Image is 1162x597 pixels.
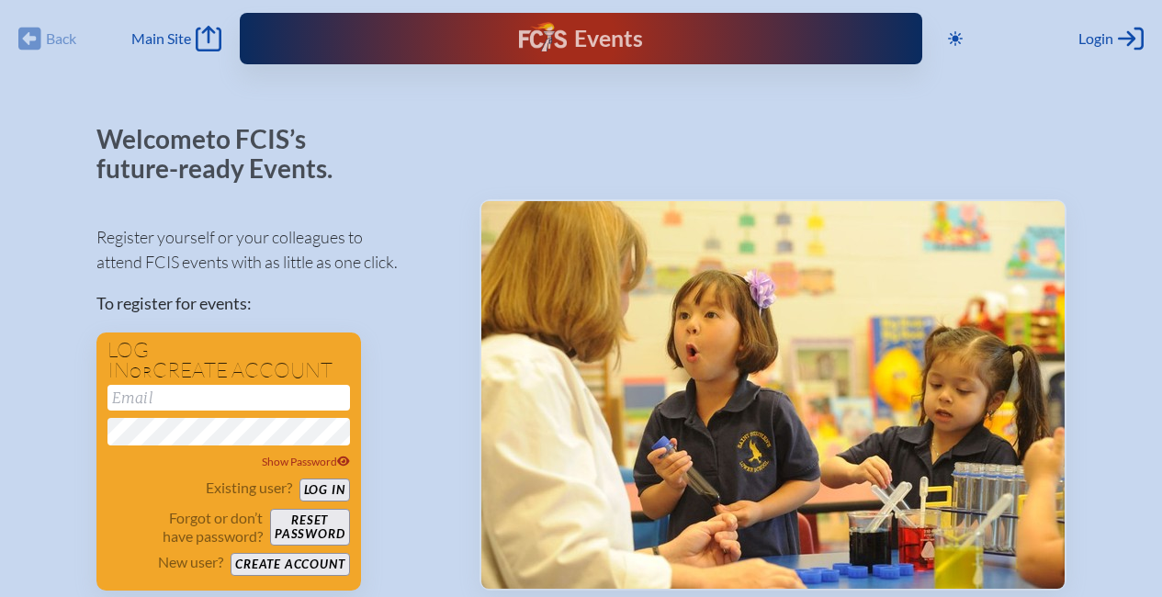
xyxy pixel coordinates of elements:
p: To register for events: [96,291,450,316]
p: Existing user? [206,479,292,497]
h1: Log in create account [107,340,350,381]
p: Welcome to FCIS’s future-ready Events. [96,125,354,183]
span: Show Password [262,455,350,468]
span: or [130,363,152,381]
p: Forgot or don’t have password? [107,509,264,546]
span: Login [1078,29,1113,48]
img: Events [481,201,1065,589]
span: Main Site [131,29,191,48]
div: FCIS Events — Future ready [440,22,723,55]
input: Email [107,385,350,411]
a: Main Site [131,26,221,51]
p: Register yourself or your colleagues to attend FCIS events with as little as one click. [96,225,450,275]
button: Log in [299,479,350,501]
button: Create account [231,553,349,576]
p: New user? [158,553,223,571]
button: Resetpassword [270,509,349,546]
